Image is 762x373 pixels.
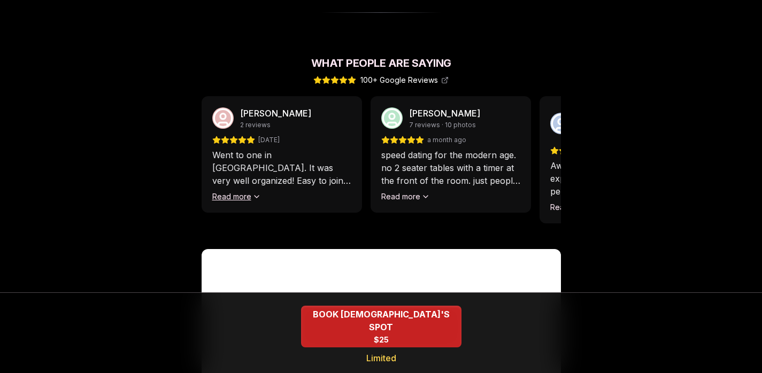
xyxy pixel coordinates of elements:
span: a month ago [427,136,466,144]
span: 100+ Google Reviews [360,75,449,86]
p: [PERSON_NAME] [240,107,311,120]
button: Read more [550,202,599,213]
button: Read more [212,191,261,202]
span: Limited [366,352,396,364]
a: 100+ Google Reviews [313,75,449,86]
span: [DATE] [258,136,280,144]
button: Read more [381,191,430,202]
p: Went to one in [GEOGRAPHIC_DATA]. It was very well organized! Easy to join, no need to download a... [212,149,351,187]
h2: What People Are Saying [202,56,561,71]
p: speed dating for the modern age. no 2 seater tables with a timer at the front of the room. just p... [381,149,520,187]
span: 7 reviews · 10 photos [409,121,476,129]
p: Awesome speed dating experience! You get 10 minutes per speed date, some questions and a fun fact... [550,159,689,198]
span: 2 reviews [240,121,271,129]
span: $25 [374,335,389,345]
span: BOOK [DEMOGRAPHIC_DATA]'S SPOT [301,308,461,333]
p: [PERSON_NAME] [409,107,480,120]
button: BOOK QUEER WOMEN'S SPOT - Limited [301,306,461,347]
